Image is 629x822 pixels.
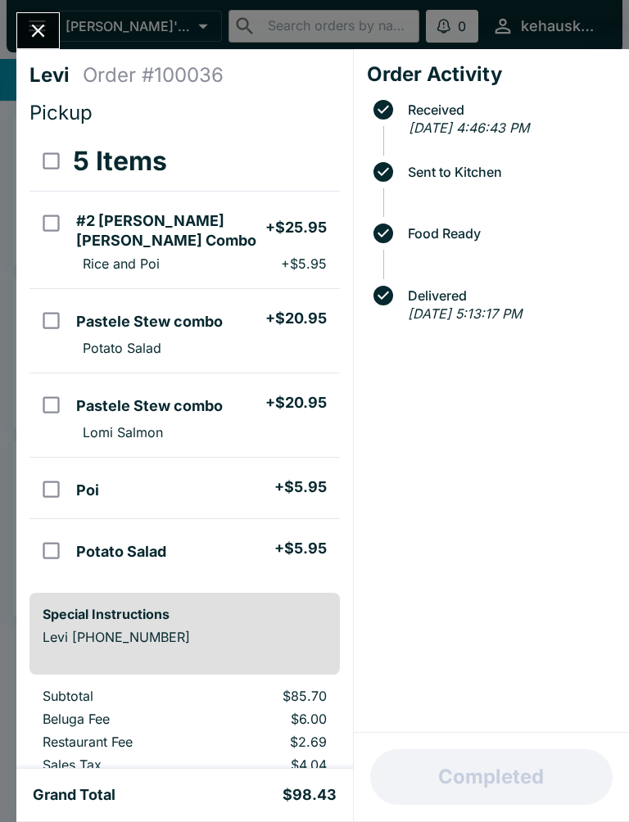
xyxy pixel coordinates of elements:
p: Potato Salad [83,340,161,356]
h5: + $20.95 [265,309,327,328]
h6: Special Instructions [43,606,327,622]
h4: Levi [29,63,83,88]
table: orders table [29,688,340,779]
h5: Pastele Stew combo [76,396,223,416]
span: Delivered [400,288,616,303]
h5: + $5.95 [274,477,327,497]
table: orders table [29,132,340,580]
p: + $5.95 [281,255,327,272]
p: $2.69 [217,734,326,750]
h5: $98.43 [283,785,337,805]
h5: + $25.95 [265,218,327,237]
span: Received [400,102,616,117]
button: Close [17,13,59,48]
p: $6.00 [217,711,326,727]
h5: #2 [PERSON_NAME] [PERSON_NAME] Combo [76,211,265,251]
p: Restaurant Fee [43,734,191,750]
em: [DATE] 5:13:17 PM [408,305,522,322]
h3: 5 Items [73,145,167,178]
p: Levi [PHONE_NUMBER] [43,629,327,645]
h4: Order # 100036 [83,63,224,88]
span: Pickup [29,101,93,124]
p: Beluga Fee [43,711,191,727]
h5: Potato Salad [76,542,166,562]
h5: + $5.95 [274,539,327,558]
em: [DATE] 4:46:43 PM [409,120,529,136]
span: Food Ready [400,226,616,241]
span: Sent to Kitchen [400,165,616,179]
h5: Pastele Stew combo [76,312,223,332]
h5: Grand Total [33,785,115,805]
p: $85.70 [217,688,326,704]
h5: Poi [76,481,99,500]
p: Sales Tax [43,757,191,773]
p: Rice and Poi [83,255,160,272]
p: $4.04 [217,757,326,773]
h5: + $20.95 [265,393,327,413]
p: Subtotal [43,688,191,704]
h4: Order Activity [367,62,616,87]
p: Lomi Salmon [83,424,163,440]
